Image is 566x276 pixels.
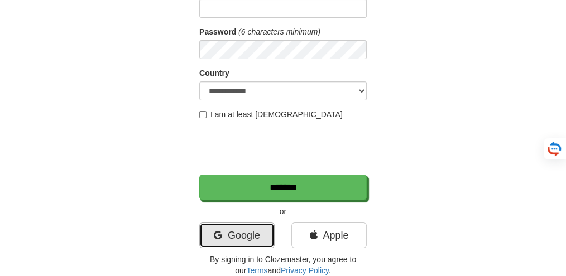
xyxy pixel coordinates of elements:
em: (6 characters minimum) [238,27,320,36]
label: Password [199,26,236,37]
a: Apple [291,222,367,248]
p: By signing in to Clozemaster, you agree to our and . [199,254,367,276]
input: I am at least [DEMOGRAPHIC_DATA] [199,111,207,118]
a: Terms [246,266,267,275]
label: I am at least [DEMOGRAPHIC_DATA] [199,109,343,120]
iframe: reCAPTCHA [199,125,369,169]
label: Country [199,67,229,79]
p: or [199,206,367,217]
a: Privacy Policy [281,266,329,275]
a: Google [199,222,275,248]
